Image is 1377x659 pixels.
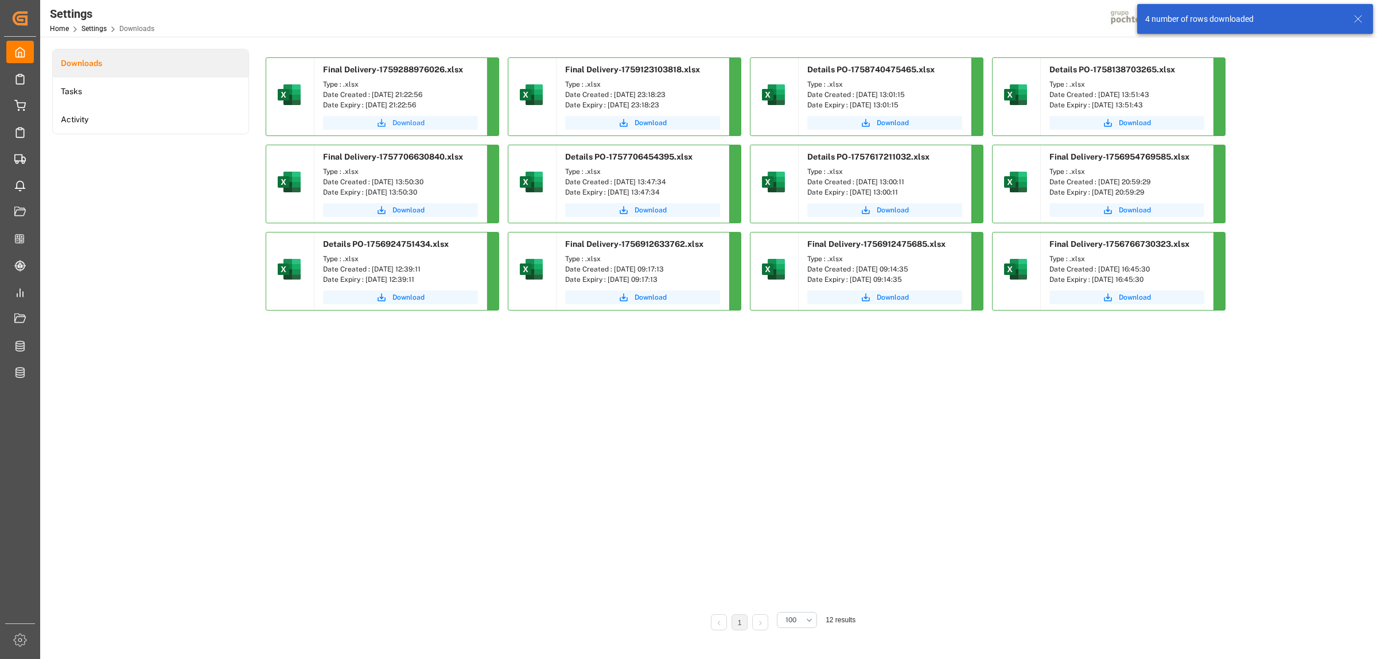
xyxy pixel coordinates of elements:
div: Date Created : [DATE] 13:01:15 [807,90,962,100]
div: Date Created : [DATE] 21:22:56 [323,90,478,100]
div: Date Expiry : [DATE] 13:00:11 [807,187,962,197]
span: Download [1119,292,1151,303]
div: Type : .xlsx [323,254,478,264]
div: Type : .xlsx [565,254,720,264]
div: Date Created : [DATE] 13:47:34 [565,177,720,187]
div: Date Created : [DATE] 16:45:30 [1049,264,1204,274]
span: Final Delivery-1756766730323.xlsx [1049,239,1189,249]
div: Settings [50,5,154,22]
span: Final Delivery-1759288976026.xlsx [323,65,463,74]
a: Downloads [53,49,248,77]
span: Download [877,292,909,303]
div: Date Created : [DATE] 09:14:35 [807,264,962,274]
img: microsoft-excel-2019--v1.png [1002,255,1029,283]
a: Download [565,203,720,217]
div: Type : .xlsx [323,166,478,177]
button: Download [323,203,478,217]
img: microsoft-excel-2019--v1.png [1002,81,1029,108]
span: Download [1119,205,1151,215]
span: Download [877,205,909,215]
span: Final Delivery-1757706630840.xlsx [323,152,463,161]
a: Activity [53,106,248,134]
span: Download [392,118,425,128]
img: microsoft-excel-2019--v1.png [760,168,787,196]
span: Final Delivery-1756912475685.xlsx [807,239,946,249]
div: Type : .xlsx [323,79,478,90]
button: Download [565,116,720,130]
div: Date Created : [DATE] 12:39:11 [323,264,478,274]
div: Type : .xlsx [807,79,962,90]
div: Date Expiry : [DATE] 12:39:11 [323,274,478,285]
span: Download [635,292,667,303]
div: Date Expiry : [DATE] 23:18:23 [565,100,720,110]
div: Date Created : [DATE] 13:51:43 [1049,90,1204,100]
img: microsoft-excel-2019--v1.png [760,255,787,283]
div: Type : .xlsx [807,166,962,177]
div: Date Expiry : [DATE] 13:51:43 [1049,100,1204,110]
img: microsoft-excel-2019--v1.png [518,255,545,283]
div: Type : .xlsx [1049,79,1204,90]
img: microsoft-excel-2019--v1.png [275,168,303,196]
span: Download [392,205,425,215]
span: Final Delivery-1756954769585.xlsx [1049,152,1189,161]
span: Download [635,205,667,215]
a: Tasks [53,77,248,106]
span: 12 results [826,616,855,624]
span: Details PO-1758138703265.xlsx [1049,65,1175,74]
span: Final Delivery-1756912633762.xlsx [565,239,703,249]
button: Download [1049,203,1204,217]
div: Date Created : [DATE] 13:00:11 [807,177,962,187]
div: Type : .xlsx [807,254,962,264]
div: Date Expiry : [DATE] 16:45:30 [1049,274,1204,285]
div: Date Created : [DATE] 20:59:29 [1049,177,1204,187]
button: Download [1049,116,1204,130]
a: 1 [738,619,742,627]
div: Date Created : [DATE] 13:50:30 [323,177,478,187]
div: Date Created : [DATE] 09:17:13 [565,264,720,274]
span: Download [1119,118,1151,128]
button: Download [1049,290,1204,304]
span: 100 [785,615,796,625]
button: Download [323,116,478,130]
a: Settings [81,25,107,33]
div: Date Expiry : [DATE] 09:14:35 [807,274,962,285]
span: Details PO-1757706454395.xlsx [565,152,693,161]
button: Download [807,203,962,217]
img: microsoft-excel-2019--v1.png [760,81,787,108]
img: microsoft-excel-2019--v1.png [1002,168,1029,196]
div: Date Created : [DATE] 23:18:23 [565,90,720,100]
li: Next Page [752,614,768,630]
button: Download [323,290,478,304]
span: Download [392,292,425,303]
li: 1 [732,614,748,630]
span: Details PO-1756924751434.xlsx [323,239,449,249]
div: Type : .xlsx [565,79,720,90]
span: Details PO-1758740475465.xlsx [807,65,935,74]
img: microsoft-excel-2019--v1.png [275,255,303,283]
div: Date Expiry : [DATE] 13:01:15 [807,100,962,110]
img: pochtecaImg.jpg_1689854062.jpg [1107,9,1164,29]
button: Download [807,290,962,304]
div: Date Expiry : [DATE] 21:22:56 [323,100,478,110]
img: microsoft-excel-2019--v1.png [518,81,545,108]
span: Final Delivery-1759123103818.xlsx [565,65,700,74]
div: 4 number of rows downloaded [1145,13,1343,25]
button: Download [807,116,962,130]
div: Date Expiry : [DATE] 09:17:13 [565,274,720,285]
a: Home [50,25,69,33]
span: Details PO-1757617211032.xlsx [807,152,929,161]
img: microsoft-excel-2019--v1.png [518,168,545,196]
button: Download [565,290,720,304]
